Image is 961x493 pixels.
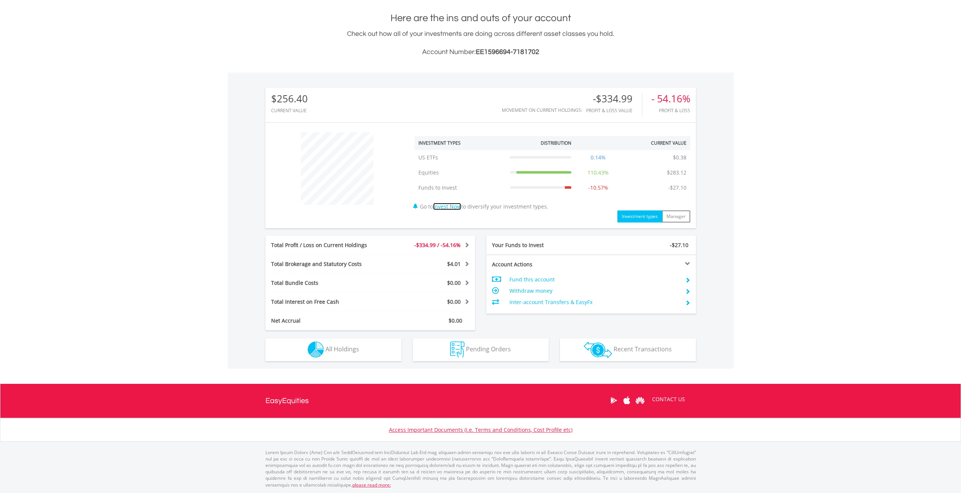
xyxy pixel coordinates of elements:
h1: Here are the ins and outs of your account [265,11,696,25]
td: $0.38 [669,150,690,165]
img: holdings-wht.png [308,342,324,358]
div: $256.40 [271,93,308,104]
span: $0.00 [447,298,461,305]
td: Funds to Invest [415,180,506,195]
span: Pending Orders [466,345,511,353]
div: -$334.99 [586,93,642,104]
span: $0.00 [447,279,461,286]
td: Equities [415,165,506,180]
div: Profit & Loss [651,108,690,113]
a: EasyEquities [265,384,309,418]
p: Lorem Ipsum Dolors (Ame) Con a/e SeddOeiusmod tem InciDiduntut Lab Etd mag aliquaen admin veniamq... [265,449,696,488]
img: pending_instructions-wht.png [450,342,464,358]
div: Total Profit / Loss on Current Holdings [265,241,388,249]
a: Huawei [634,389,647,412]
td: Inter-account Transfers & EasyFx [509,297,679,308]
td: Withdraw money [509,285,679,297]
button: Recent Transactions [560,338,696,361]
div: Check out how all of your investments are doing across different asset classes you hold. [265,29,696,57]
td: -10.57% [575,180,621,195]
button: All Holdings [265,338,401,361]
td: US ETFs [415,150,506,165]
a: Apple [620,389,634,412]
span: $0.00 [449,317,462,324]
div: Go to to diversify your investment types. [409,128,696,223]
div: Profit & Loss Value [586,108,642,113]
div: Your Funds to Invest [486,241,591,249]
a: CONTACT US [647,389,690,410]
a: Google Play [607,389,620,412]
span: All Holdings [325,345,359,353]
button: Pending Orders [413,338,549,361]
div: Net Accrual [265,317,388,325]
span: -$27.10 [670,241,688,249]
td: $283.12 [663,165,690,180]
th: Investment Types [415,136,506,150]
div: - 54.16% [651,93,690,104]
div: Movement on Current Holdings: [502,108,582,113]
a: Invest Now [433,203,461,210]
button: Manager [662,210,690,223]
a: please read more: [352,482,391,488]
div: Distribution [541,140,571,146]
td: 0.14% [575,150,621,165]
a: Access Important Documents (i.e. Terms and Conditions, Cost Profile etc) [389,426,572,433]
div: CURRENT VALUE [271,108,308,113]
div: Total Interest on Free Cash [265,298,388,306]
div: Total Bundle Costs [265,279,388,287]
span: $4.01 [447,260,461,267]
div: Account Actions [486,261,591,268]
img: transactions-zar-wht.png [584,342,612,358]
span: -$334.99 / -54.16% [414,241,461,249]
td: -$27.10 [664,180,690,195]
div: Total Brokerage and Statutory Costs [265,260,388,268]
button: Investment types [617,210,662,223]
h3: Account Number: [265,47,696,57]
td: 110.43% [575,165,621,180]
th: Current Value [621,136,690,150]
span: Recent Transactions [614,345,672,353]
td: Fund this account [509,274,679,285]
span: EE1596694-7181702 [476,48,539,56]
